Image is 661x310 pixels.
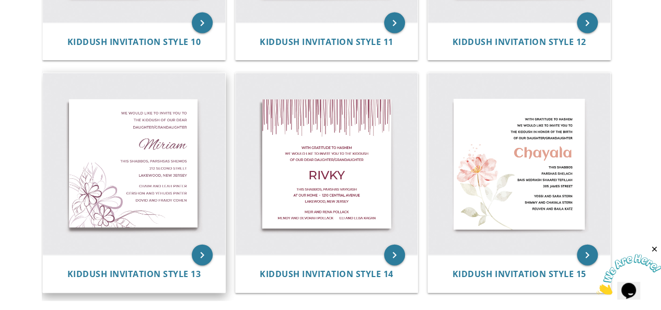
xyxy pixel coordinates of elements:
span: Kiddush Invitation Style 15 [453,268,586,280]
span: Kiddush Invitation Style 14 [260,268,393,280]
img: Kiddush Invitation Style 15 [428,73,610,256]
iframe: chat widget [596,245,661,294]
a: keyboard_arrow_right [192,245,213,266]
a: keyboard_arrow_right [577,13,598,33]
span: Kiddush Invitation Style 10 [67,36,201,48]
a: Kiddush Invitation Style 10 [67,37,201,47]
span: Kiddush Invitation Style 11 [260,36,393,48]
span: Kiddush Invitation Style 12 [453,36,586,48]
a: Kiddush Invitation Style 11 [260,37,393,47]
a: keyboard_arrow_right [384,13,405,33]
a: Kiddush Invitation Style 15 [453,269,586,279]
img: Kiddush Invitation Style 13 [43,73,225,256]
a: Kiddush Invitation Style 13 [67,269,201,279]
a: keyboard_arrow_right [577,245,598,266]
img: Kiddush Invitation Style 14 [236,73,418,256]
a: keyboard_arrow_right [192,13,213,33]
a: Kiddush Invitation Style 14 [260,269,393,279]
a: Kiddush Invitation Style 12 [453,37,586,47]
a: keyboard_arrow_right [384,245,405,266]
span: Kiddush Invitation Style 13 [67,268,201,280]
